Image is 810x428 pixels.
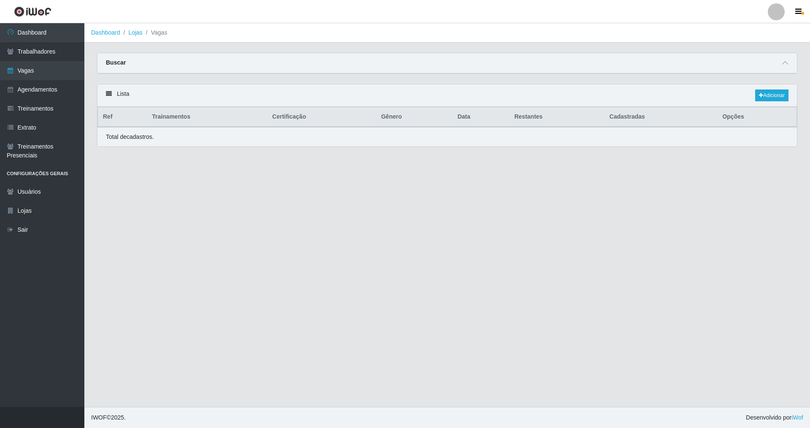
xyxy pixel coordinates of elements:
[128,29,142,36] a: Lojas
[91,413,126,422] span: © 2025 .
[91,414,107,421] span: IWOF
[509,107,604,127] th: Restantes
[14,6,51,17] img: CoreUI Logo
[147,107,267,127] th: Trainamentos
[106,133,154,141] p: Total de cadastros.
[106,59,126,66] strong: Buscar
[452,107,509,127] th: Data
[97,84,797,107] div: Lista
[746,413,803,422] span: Desenvolvido por
[98,107,147,127] th: Ref
[791,414,803,421] a: iWof
[605,107,718,127] th: Cadastradas
[143,28,167,37] li: Vagas
[717,107,796,127] th: Opções
[376,107,452,127] th: Gênero
[84,23,810,43] nav: breadcrumb
[755,89,788,101] a: Adicionar
[267,107,376,127] th: Certificação
[91,29,120,36] a: Dashboard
